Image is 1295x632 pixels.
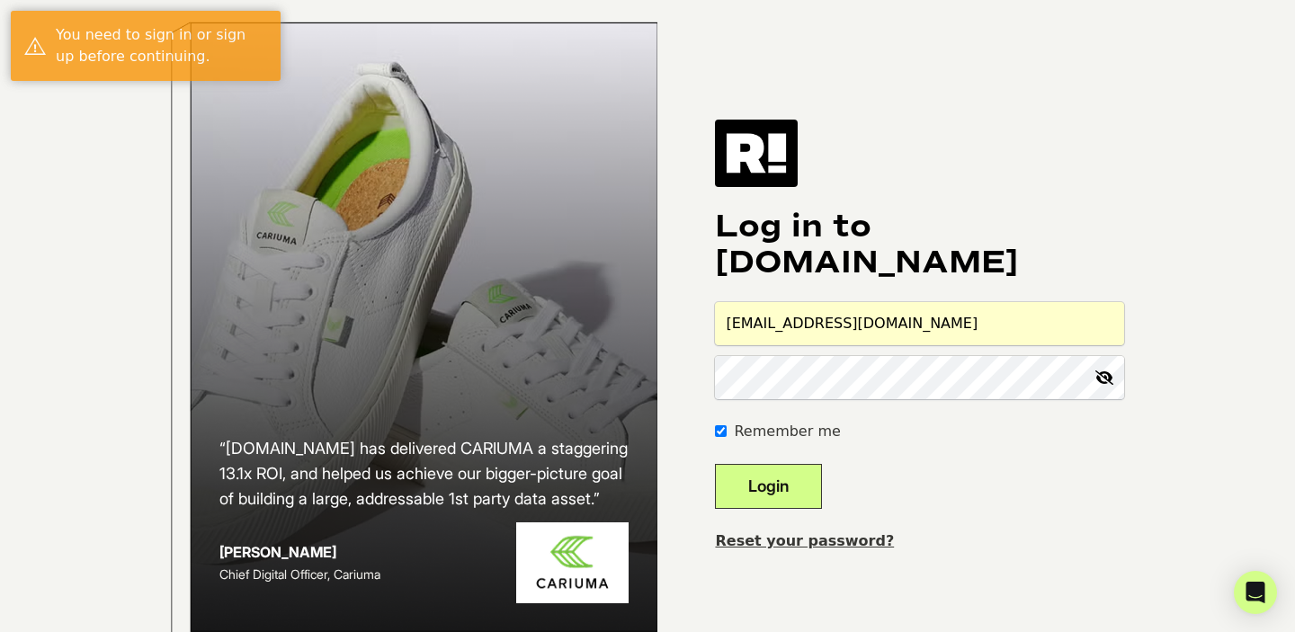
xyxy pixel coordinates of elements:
input: Email [715,302,1124,345]
h2: “[DOMAIN_NAME] has delivered CARIUMA a staggering 13.1x ROI, and helped us achieve our bigger-pic... [219,436,630,512]
button: Login [715,464,822,509]
strong: [PERSON_NAME] [219,543,336,561]
div: You need to sign in or sign up before continuing. [56,24,267,67]
h1: Log in to [DOMAIN_NAME] [715,209,1124,280]
label: Remember me [734,421,840,442]
img: Cariuma [516,522,629,604]
span: Chief Digital Officer, Cariuma [219,566,380,582]
div: Open Intercom Messenger [1234,571,1277,614]
img: Retention.com [715,120,798,186]
a: Reset your password? [715,532,894,549]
